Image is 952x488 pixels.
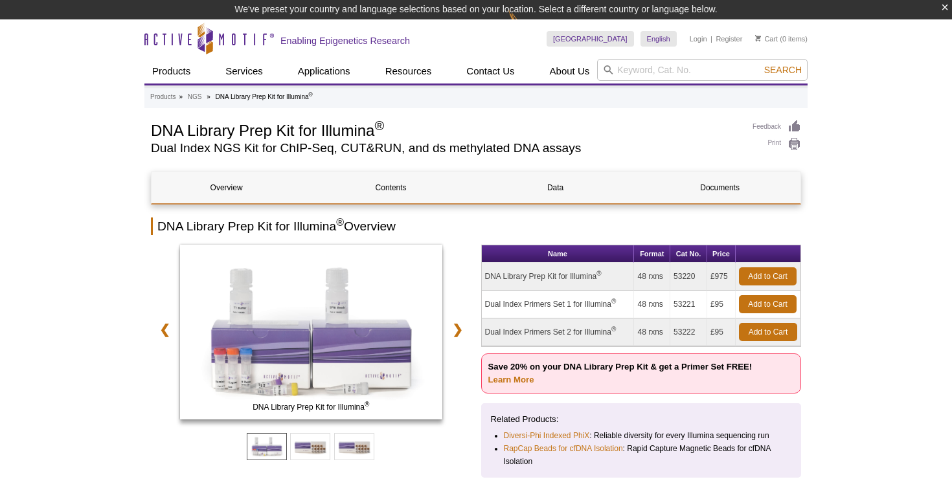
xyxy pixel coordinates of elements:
h2: DNA Library Prep Kit for Illumina Overview [151,217,801,235]
h2: Dual Index NGS Kit for ChIP-Seq, CUT&RUN, and ds methylated DNA assays [151,142,740,154]
span: DNA Library Prep Kit for Illumina [183,401,439,414]
img: DNA Library Prep Kit for Illumina [180,245,442,419]
a: Services [218,59,271,83]
a: Products [150,91,176,103]
a: English [640,31,677,47]
td: 48 rxns [634,318,670,346]
li: (0 items) [755,31,808,47]
td: Dual Index Primers Set 1 for Illumina [482,291,635,318]
a: Applications [290,59,358,83]
a: Login [690,34,707,43]
li: : Rapid Capture Magnetic Beads for cfDNA Isolation [504,442,780,468]
h1: DNA Library Prep Kit for Illumina [151,120,740,139]
td: 53220 [670,263,707,291]
li: | [710,31,712,47]
th: Price [707,245,736,263]
sup: ® [374,118,384,133]
li: » [179,93,183,100]
sup: ® [365,401,369,408]
a: Contents [316,172,466,203]
td: 48 rxns [634,291,670,318]
a: Print [753,137,801,151]
img: Change Here [508,10,543,40]
a: Contact Us [459,59,522,83]
a: Documents [645,172,795,203]
span: Search [764,65,802,75]
th: Format [634,245,670,263]
td: £975 [707,263,736,291]
a: Feedback [753,120,801,134]
a: [GEOGRAPHIC_DATA] [547,31,634,47]
a: ❯ [444,315,471,344]
th: Name [482,245,635,263]
a: Learn More [488,375,534,384]
td: 53221 [670,291,707,318]
li: : Reliable diversity for every Illumina sequencing run [504,429,780,442]
td: Dual Index Primers Set 2 for Illumina [482,318,635,346]
li: » [207,93,210,100]
a: Diversi-Phi Indexed PhiX [504,429,590,442]
a: Register [716,34,742,43]
th: Cat No. [670,245,707,263]
td: £95 [707,291,736,318]
a: Products [144,59,198,83]
p: Related Products: [491,413,792,426]
a: Resources [378,59,440,83]
button: Search [760,64,806,76]
sup: ® [611,298,616,305]
img: Your Cart [755,35,761,41]
a: Add to Cart [739,267,797,285]
td: 53222 [670,318,707,346]
input: Keyword, Cat. No. [597,59,808,81]
a: Overview [152,172,301,203]
a: Data [481,172,630,203]
a: Cart [755,34,778,43]
td: DNA Library Prep Kit for Illumina [482,263,635,291]
sup: ® [596,270,601,277]
a: DNA Library Prep Kit for Illumina [180,245,442,423]
a: About Us [542,59,598,83]
a: Add to Cart [739,295,797,313]
h2: Enabling Epigenetics Research [280,35,410,47]
sup: ® [309,91,313,98]
td: £95 [707,318,736,346]
td: 48 rxns [634,263,670,291]
sup: ® [336,217,344,228]
li: DNA Library Prep Kit for Illumina [216,93,313,100]
sup: ® [611,326,616,333]
a: ❮ [151,315,179,344]
a: Add to Cart [739,323,797,341]
a: NGS [188,91,202,103]
strong: Save 20% on your DNA Library Prep Kit & get a Primer Set FREE! [488,362,753,384]
a: RapCap Beads for cfDNA Isolation [504,442,623,455]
